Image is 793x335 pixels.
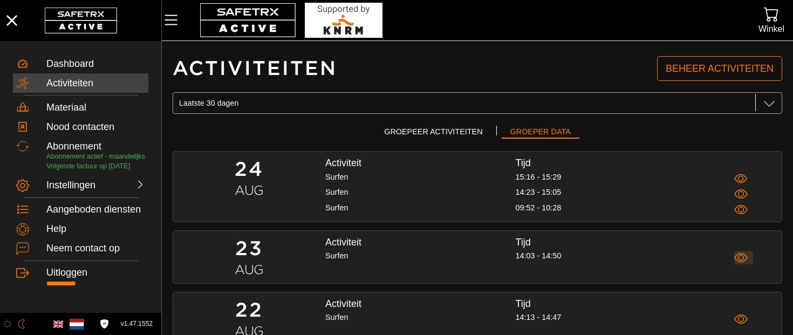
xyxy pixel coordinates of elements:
[173,182,325,199] h2: aug
[173,56,337,81] h1: Activiteiten
[46,162,130,170] span: Volgende factuur op [DATE]
[516,298,668,310] div: Tijd
[3,319,12,329] img: ModeLight.svg
[49,315,67,333] button: Engels
[305,3,382,38] img: RescueLogo.svg
[16,140,29,153] img: Subscription.svg
[53,319,63,329] img: en.svg
[516,251,706,264] div: 14:03 - 14:50
[325,172,516,186] div: Surfen
[16,77,29,90] img: Activities.svg
[516,187,706,201] div: 14:23 - 15:05
[46,58,145,70] div: Dashboard
[325,187,516,201] div: Surfen
[114,315,159,333] button: v1.47.1552
[516,157,668,169] div: Tijd
[734,203,748,216] span: Bekijk
[46,121,145,133] div: Nood contacten
[16,223,29,236] img: Help.svg
[657,56,782,81] a: Beheer activiteiten
[46,153,145,160] span: Abonnement actief - maandelijks
[325,236,516,249] div: Activiteit
[384,125,482,139] span: Groepeer activiteiten
[173,157,325,182] h1: 24
[758,22,784,36] div: Winkel
[46,243,145,255] div: Neem contact op
[734,187,748,201] span: Bekijk
[173,261,325,278] h2: aug
[325,203,516,216] div: Surfen
[516,172,706,186] div: 15:16 - 15:29
[46,267,145,279] div: Uitloggen
[16,242,29,255] img: ContactUs.svg
[516,203,706,216] div: 09:52 - 10:28
[67,315,86,333] button: Nederlands
[17,319,26,329] img: ModeDark.svg
[162,9,189,31] button: Menu
[375,123,491,143] button: Groepeer activiteiten
[325,312,516,326] div: Surfen
[734,312,748,326] span: Bekijk
[46,180,94,192] div: Instellingen
[46,223,145,235] div: Help
[97,319,112,329] a: Licentieovereenkomst
[325,251,516,264] div: Surfen
[666,60,774,77] span: Beheer activiteiten
[516,236,668,249] div: Tijd
[46,204,145,216] div: Aangeboden diensten
[516,312,706,326] div: 14:13 - 14:47
[121,318,153,330] span: v1.47.1552
[46,78,145,90] div: Activiteiten
[173,298,325,323] h1: 22
[734,172,748,186] span: Bekijk
[46,102,145,114] div: Materiaal
[325,298,516,310] div: Activiteit
[179,98,238,108] span: Laatste 30 dagen
[325,157,516,169] div: Activiteit
[502,123,579,143] button: Groeper data
[734,251,748,264] span: Bekijk
[16,101,29,114] img: Equipment.svg
[510,125,571,139] span: Groeper data
[46,141,145,153] div: Abonnement
[173,236,325,261] h1: 23
[70,317,84,331] img: nl.svg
